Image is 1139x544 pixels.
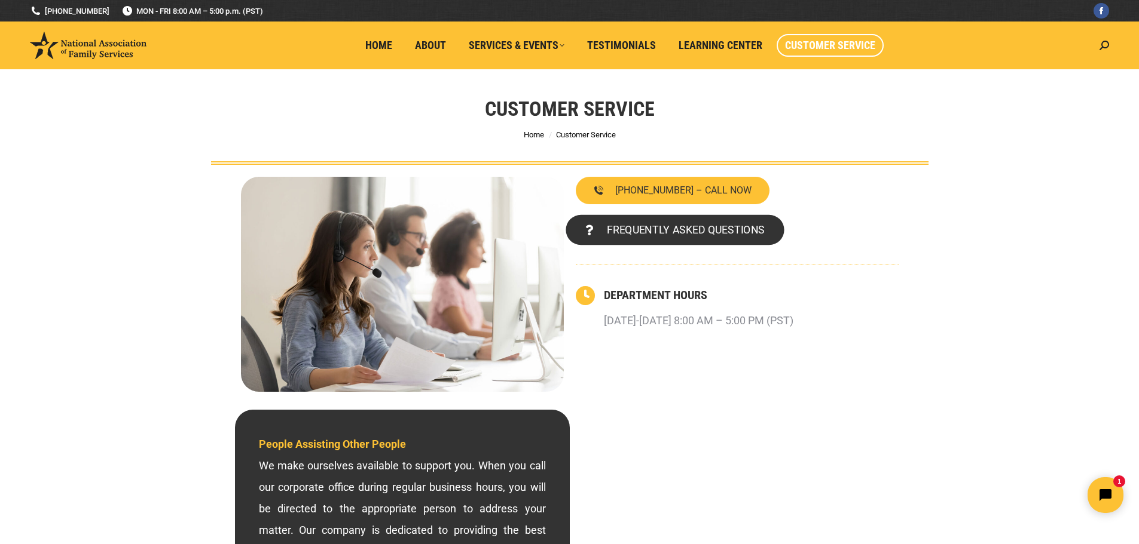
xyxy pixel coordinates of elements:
a: Customer Service [777,34,884,57]
a: Home [357,34,401,57]
a: [PHONE_NUMBER] [30,5,109,17]
a: FREQUENTLY ASKED QUESTIONS [566,215,784,245]
span: Customer Service [785,39,875,52]
p: [DATE]-[DATE] 8:00 AM – 5:00 PM (PST) [604,310,793,331]
span: [PHONE_NUMBER] – CALL NOW [615,186,752,195]
span: Home [365,39,392,52]
a: Home [524,130,544,139]
iframe: Tidio Chat [928,467,1134,523]
img: National Association of Family Services [30,32,146,59]
a: DEPARTMENT HOURS [604,288,707,302]
img: Contact National Association of Family Services [241,177,564,392]
span: FREQUENTLY ASKED QUESTIONS [606,225,764,235]
span: About [415,39,446,52]
a: Testimonials [579,34,664,57]
a: Learning Center [670,34,771,57]
span: People Assisting Other People [259,438,406,450]
a: [PHONE_NUMBER] – CALL NOW [576,177,769,204]
a: About [407,34,454,57]
span: Customer Service [556,130,616,139]
span: Services & Events [469,39,564,52]
a: Facebook page opens in new window [1094,3,1109,19]
span: Learning Center [679,39,762,52]
span: MON - FRI 8:00 AM – 5:00 p.m. (PST) [121,5,263,17]
span: Testimonials [587,39,656,52]
h1: Customer Service [485,96,655,122]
